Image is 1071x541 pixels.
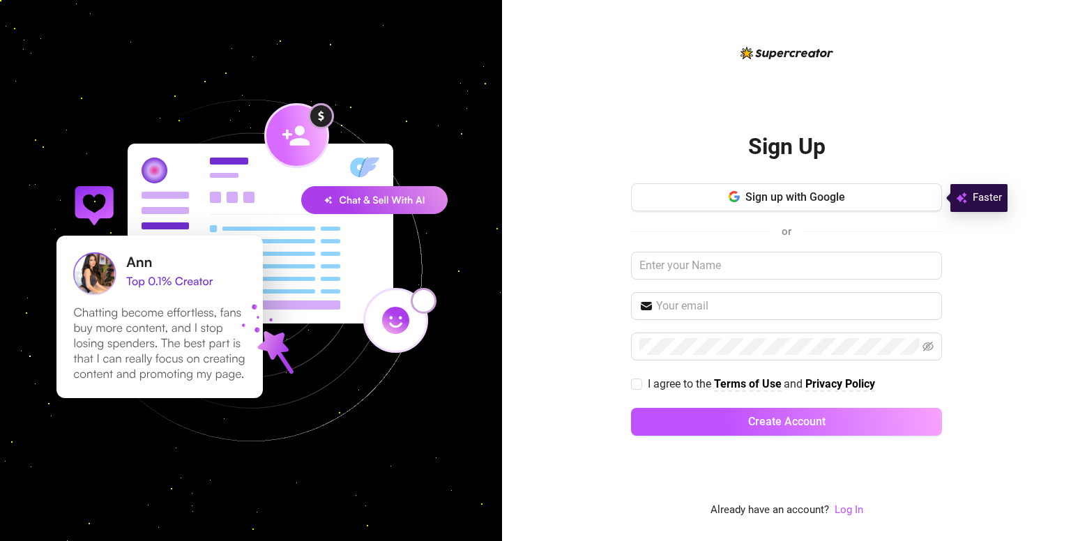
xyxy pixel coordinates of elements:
input: Enter your Name [631,252,942,280]
span: Sign up with Google [745,190,845,204]
input: Your email [656,298,934,314]
a: Log In [835,503,863,516]
button: Create Account [631,408,942,436]
strong: Privacy Policy [805,377,875,390]
span: I agree to the [648,377,714,390]
span: eye-invisible [922,341,934,352]
h2: Sign Up [748,132,826,161]
img: logo-BBDzfeDw.svg [740,47,833,59]
span: Create Account [748,415,826,428]
span: Faster [973,190,1002,206]
img: signup-background-D0MIrEPF.svg [10,29,492,512]
button: Sign up with Google [631,183,942,211]
a: Privacy Policy [805,377,875,392]
strong: Terms of Use [714,377,782,390]
span: Already have an account? [711,502,829,519]
a: Terms of Use [714,377,782,392]
span: or [782,225,791,238]
span: and [784,377,805,390]
a: Log In [835,502,863,519]
img: svg%3e [956,190,967,206]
